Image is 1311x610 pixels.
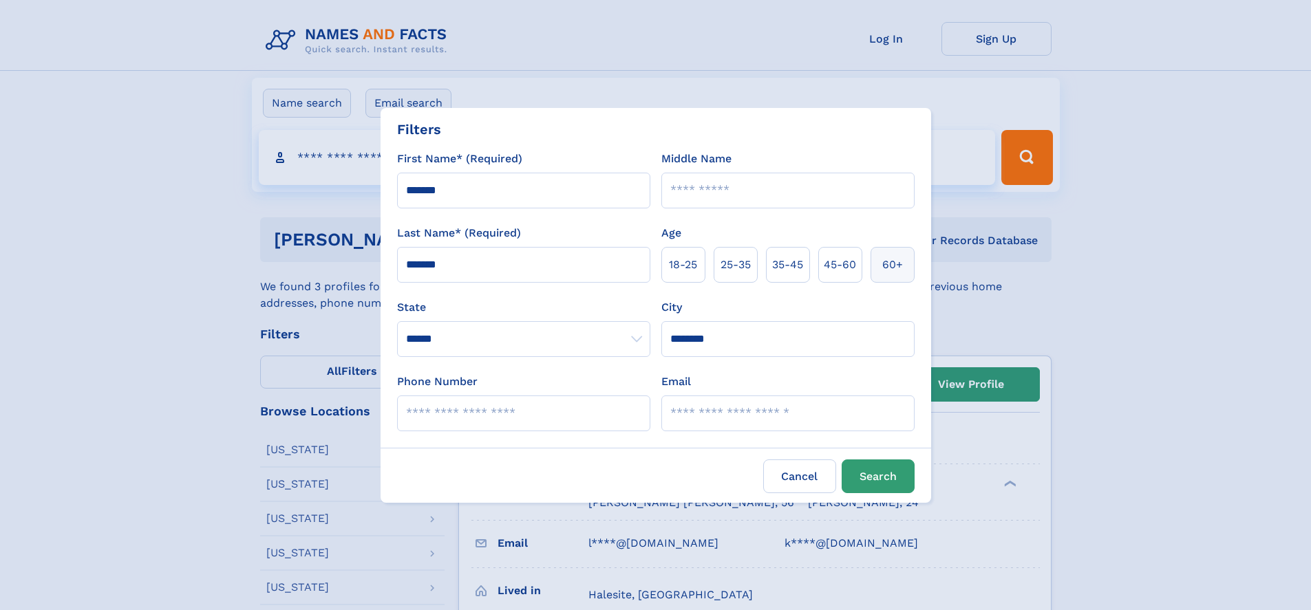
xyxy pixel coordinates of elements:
label: First Name* (Required) [397,151,522,167]
span: 45‑60 [824,257,856,273]
label: Last Name* (Required) [397,225,521,241]
label: Email [661,373,691,390]
span: 25‑35 [721,257,751,273]
div: Filters [397,119,441,140]
span: 60+ [882,257,903,273]
button: Search [842,459,915,493]
span: 35‑45 [772,257,803,273]
label: Phone Number [397,373,478,390]
label: Middle Name [661,151,732,167]
label: Cancel [763,459,836,493]
label: Age [661,225,681,241]
label: State [397,299,650,316]
span: 18‑25 [669,257,697,273]
label: City [661,299,682,316]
